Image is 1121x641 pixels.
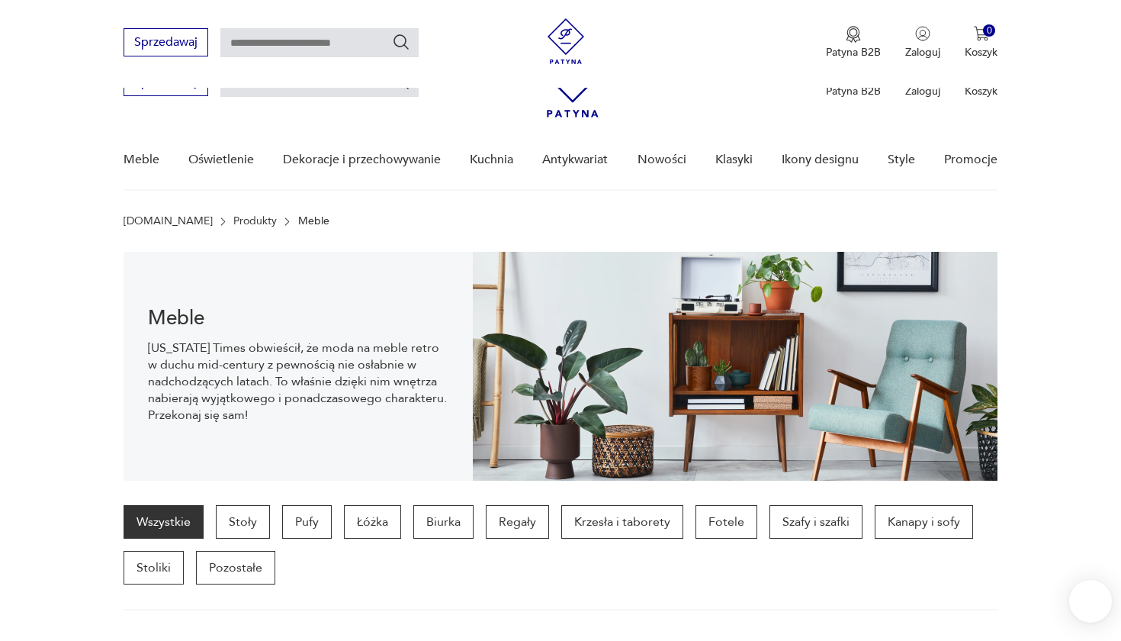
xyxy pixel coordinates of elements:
[875,505,973,539] a: Kanapy i sofy
[905,26,940,60] button: Zaloguj
[905,84,940,98] p: Zaloguj
[695,505,757,539] a: Fotele
[944,130,997,189] a: Promocje
[124,78,208,89] a: Sprzedawaj
[124,551,184,585] a: Stoliki
[282,505,332,539] a: Pufy
[233,215,277,227] a: Produkty
[905,45,940,60] p: Zaloguj
[188,130,254,189] a: Oświetlenie
[826,26,881,60] button: Patyna B2B
[124,215,213,227] a: [DOMAIN_NAME]
[983,24,996,37] div: 0
[543,18,589,64] img: Patyna - sklep z meblami i dekoracjami vintage
[486,505,549,539] a: Regały
[561,505,683,539] a: Krzesła i taborety
[124,38,208,49] a: Sprzedawaj
[216,505,270,539] a: Stoły
[148,309,449,327] h1: Meble
[769,505,862,539] a: Szafy i szafki
[965,84,997,98] p: Koszyk
[473,252,997,481] img: Meble
[344,505,401,539] a: Łóżka
[974,26,989,41] img: Ikona koszyka
[715,130,753,189] a: Klasyki
[413,505,474,539] a: Biurka
[846,26,861,43] img: Ikona medalu
[124,130,159,189] a: Meble
[965,45,997,60] p: Koszyk
[826,26,881,60] a: Ikona medaluPatyna B2B
[915,26,930,41] img: Ikonka użytkownika
[283,130,441,189] a: Dekoracje i przechowywanie
[965,26,997,60] button: 0Koszyk
[124,505,204,539] a: Wszystkie
[542,130,608,189] a: Antykwariat
[196,551,275,585] a: Pozostałe
[124,28,208,56] button: Sprzedawaj
[1069,580,1112,623] iframe: Smartsupp widget button
[826,45,881,60] p: Patyna B2B
[470,130,513,189] a: Kuchnia
[782,130,859,189] a: Ikony designu
[826,84,881,98] p: Patyna B2B
[298,215,329,227] p: Meble
[638,130,686,189] a: Nowości
[888,130,915,189] a: Style
[392,33,410,51] button: Szukaj
[148,340,449,424] p: [US_STATE] Times obwieścił, że moda na meble retro w duchu mid-century z pewnością nie osłabnie w...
